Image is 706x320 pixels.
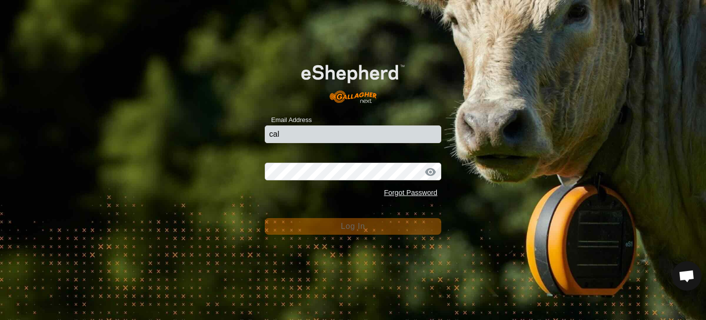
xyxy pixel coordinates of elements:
[265,218,441,235] button: Log In
[384,189,437,197] a: Forgot Password
[672,261,702,291] div: Open chat
[265,125,441,143] input: Email Address
[265,115,312,125] label: Email Address
[341,222,365,230] span: Log In
[282,50,424,110] img: E-shepherd Logo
